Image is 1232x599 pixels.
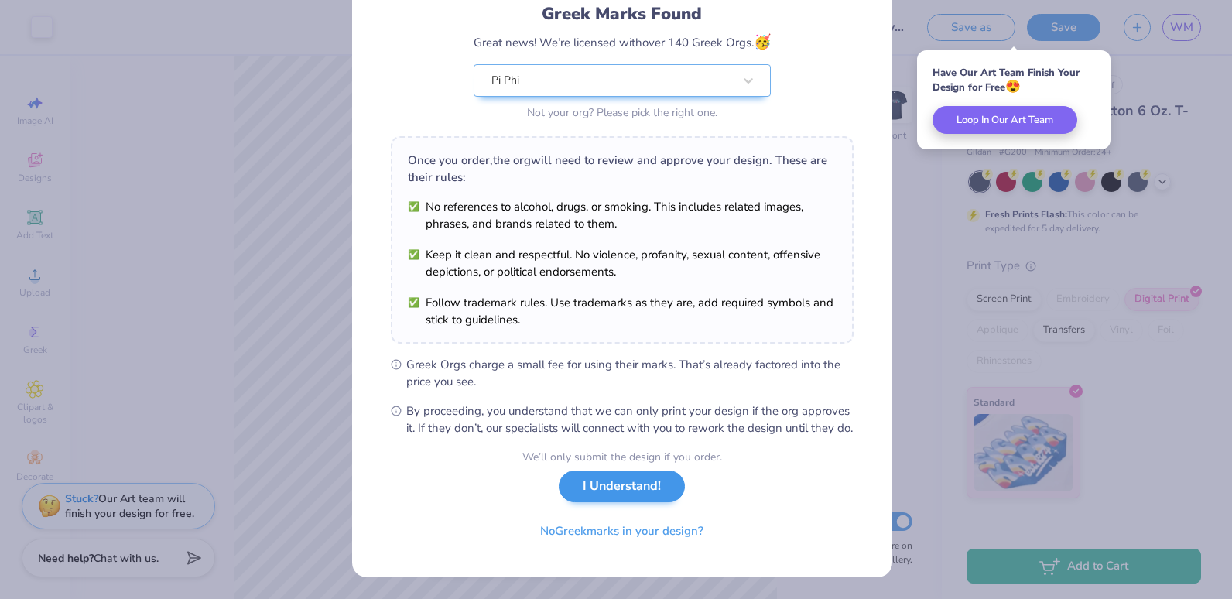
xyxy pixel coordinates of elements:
div: We’ll only submit the design if you order. [522,449,722,465]
div: Not your org? Please pick the right one. [474,104,771,121]
li: Follow trademark rules. Use trademarks as they are, add required symbols and stick to guidelines. [408,294,837,328]
div: Have Our Art Team Finish Your Design for Free [933,66,1095,94]
li: No references to alcohol, drugs, or smoking. This includes related images, phrases, and brands re... [408,198,837,232]
span: Greek Orgs charge a small fee for using their marks. That’s already factored into the price you see. [406,356,854,390]
div: Once you order, the org will need to review and approve your design. These are their rules: [408,152,837,186]
button: NoGreekmarks in your design? [527,515,717,547]
li: Keep it clean and respectful. No violence, profanity, sexual content, offensive depictions, or po... [408,246,837,280]
span: 🥳 [754,33,771,51]
button: Loop In Our Art Team [933,106,1077,134]
span: 😍 [1005,78,1021,95]
button: I Understand! [559,471,685,502]
div: Great news! We’re licensed with over 140 Greek Orgs. [474,32,771,53]
span: By proceeding, you understand that we can only print your design if the org approves it. If they ... [406,402,854,436]
div: Greek Marks Found [474,2,771,26]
